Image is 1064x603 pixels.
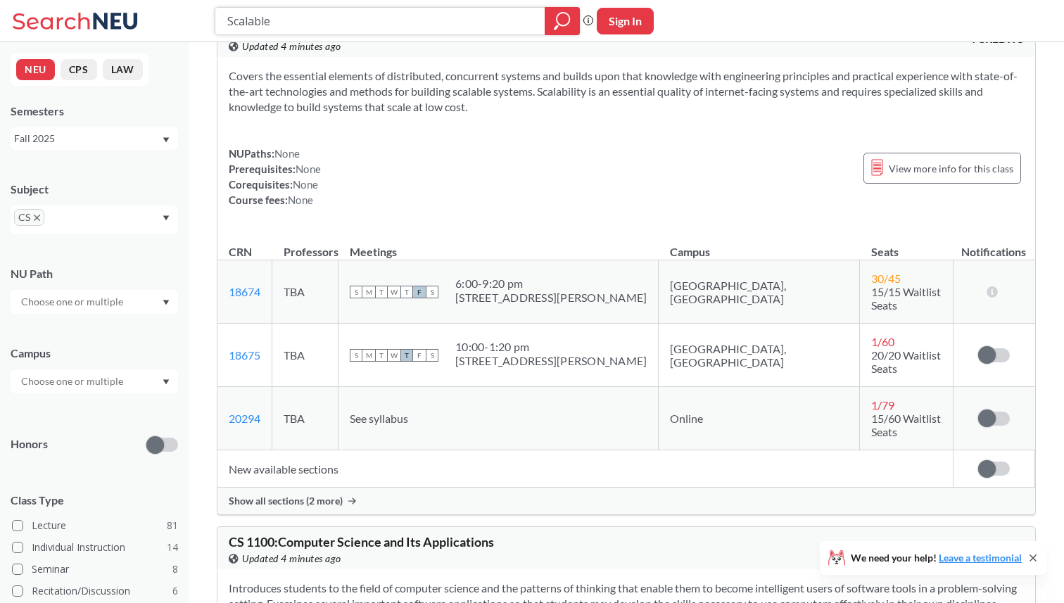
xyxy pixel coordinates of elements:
[272,324,338,387] td: TBA
[851,553,1022,563] span: We need your help!
[12,560,178,578] label: Seminar
[14,293,132,310] input: Choose one or multiple
[61,59,97,80] button: CPS
[229,285,260,298] a: 18674
[217,450,953,488] td: New available sections
[11,127,178,150] div: Fall 2025Dropdown arrow
[229,244,252,260] div: CRN
[953,230,1034,260] th: Notifications
[597,8,654,34] button: Sign In
[11,103,178,119] div: Semesters
[659,260,860,324] td: [GEOGRAPHIC_DATA], [GEOGRAPHIC_DATA]
[274,147,300,160] span: None
[167,518,178,533] span: 81
[400,349,413,362] span: T
[350,286,362,298] span: S
[14,131,161,146] div: Fall 2025
[426,349,438,362] span: S
[388,349,400,362] span: W
[14,209,44,226] span: CSX to remove pill
[11,182,178,197] div: Subject
[860,230,953,260] th: Seats
[229,68,1024,115] section: Covers the essential elements of distributed, concurrent systems and builds upon that knowledge w...
[338,230,659,260] th: Meetings
[455,340,647,354] div: 10:00 - 1:20 pm
[455,354,647,368] div: [STREET_ADDRESS][PERSON_NAME]
[229,495,343,507] span: Show all sections (2 more)
[34,215,40,221] svg: X to remove pill
[362,349,375,362] span: M
[400,286,413,298] span: T
[659,230,860,260] th: Campus
[272,230,338,260] th: Professors
[413,286,426,298] span: F
[871,285,941,312] span: 15/15 Waitlist Seats
[293,178,318,191] span: None
[375,349,388,362] span: T
[455,277,647,291] div: 6:00 - 9:20 pm
[163,379,170,385] svg: Dropdown arrow
[12,582,178,600] label: Recitation/Discussion
[11,369,178,393] div: Dropdown arrow
[871,335,894,348] span: 1 / 60
[455,291,647,305] div: [STREET_ADDRESS][PERSON_NAME]
[16,59,55,80] button: NEU
[172,561,178,577] span: 8
[12,538,178,557] label: Individual Instruction
[11,205,178,234] div: CSX to remove pillDropdown arrow
[296,163,321,175] span: None
[889,160,1013,177] span: View more info for this class
[871,412,941,438] span: 15/60 Waitlist Seats
[229,348,260,362] a: 18675
[163,215,170,221] svg: Dropdown arrow
[167,540,178,555] span: 14
[11,345,178,361] div: Campus
[288,193,313,206] span: None
[554,11,571,31] svg: magnifying glass
[229,534,494,550] span: CS 1100 : Computer Science and Its Applications
[362,286,375,298] span: M
[350,349,362,362] span: S
[242,39,341,54] span: Updated 4 minutes ago
[939,552,1022,564] a: Leave a testimonial
[172,583,178,599] span: 6
[163,137,170,143] svg: Dropdown arrow
[11,436,48,452] p: Honors
[871,348,941,375] span: 20/20 Waitlist Seats
[659,324,860,387] td: [GEOGRAPHIC_DATA], [GEOGRAPHIC_DATA]
[11,493,178,508] span: Class Type
[871,398,894,412] span: 1 / 79
[545,7,580,35] div: magnifying glass
[12,516,178,535] label: Lecture
[226,9,535,33] input: Class, professor, course number, "phrase"
[871,272,901,285] span: 30 / 45
[272,260,338,324] td: TBA
[163,300,170,305] svg: Dropdown arrow
[229,412,260,425] a: 20294
[11,266,178,281] div: NU Path
[413,349,426,362] span: F
[103,59,143,80] button: LAW
[14,373,132,390] input: Choose one or multiple
[659,387,860,450] td: Online
[11,290,178,314] div: Dropdown arrow
[229,146,321,208] div: NUPaths: Prerequisites: Corequisites: Course fees:
[272,387,338,450] td: TBA
[426,286,438,298] span: S
[350,412,408,425] span: See syllabus
[388,286,400,298] span: W
[242,551,341,566] span: Updated 4 minutes ago
[375,286,388,298] span: T
[217,488,1035,514] div: Show all sections (2 more)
